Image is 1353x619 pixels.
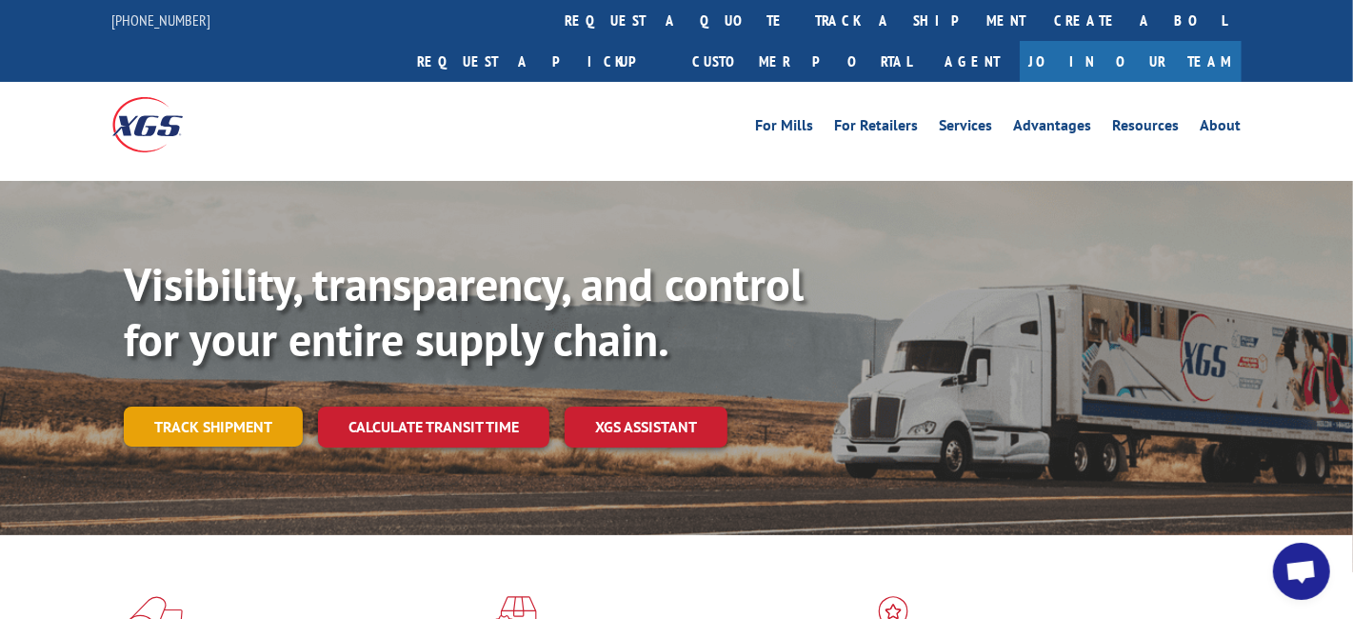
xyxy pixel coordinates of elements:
[679,41,926,82] a: Customer Portal
[1020,41,1242,82] a: Join Our Team
[404,41,679,82] a: Request a pickup
[318,407,549,448] a: Calculate transit time
[1113,118,1180,139] a: Resources
[124,254,804,369] b: Visibility, transparency, and control for your entire supply chain.
[124,407,303,447] a: Track shipment
[940,118,993,139] a: Services
[835,118,919,139] a: For Retailers
[926,41,1020,82] a: Agent
[1201,118,1242,139] a: About
[565,407,727,448] a: XGS ASSISTANT
[1273,543,1330,600] div: Open chat
[112,10,211,30] a: [PHONE_NUMBER]
[756,118,814,139] a: For Mills
[1014,118,1092,139] a: Advantages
